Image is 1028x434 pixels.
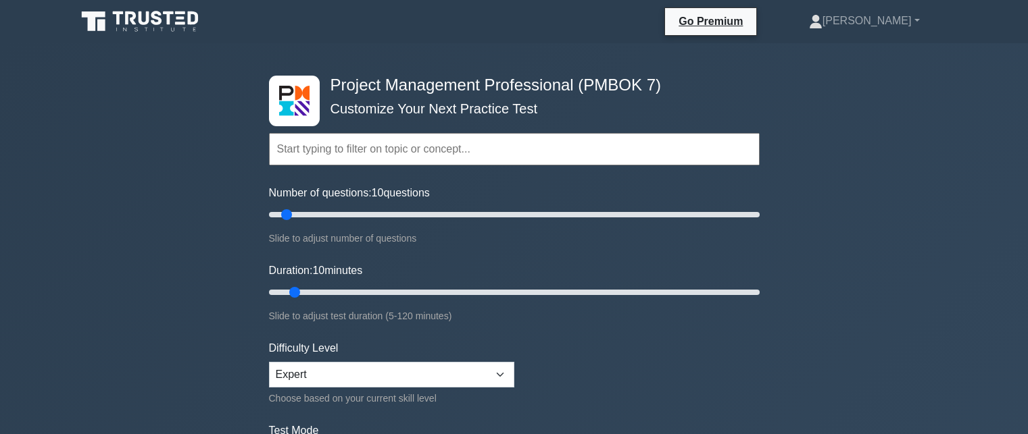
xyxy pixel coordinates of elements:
[325,76,693,95] h4: Project Management Professional (PMBOK 7)
[777,7,952,34] a: [PERSON_NAME]
[269,133,760,165] input: Start typing to filter on topic or concept...
[269,185,430,201] label: Number of questions: questions
[269,308,760,324] div: Slide to adjust test duration (5-120 minutes)
[372,187,384,198] span: 10
[269,340,339,356] label: Difficulty Level
[670,13,751,30] a: Go Premium
[312,265,324,276] span: 10
[269,230,760,246] div: Slide to adjust number of questions
[269,390,514,406] div: Choose based on your current skill level
[269,263,363,279] label: Duration: minutes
